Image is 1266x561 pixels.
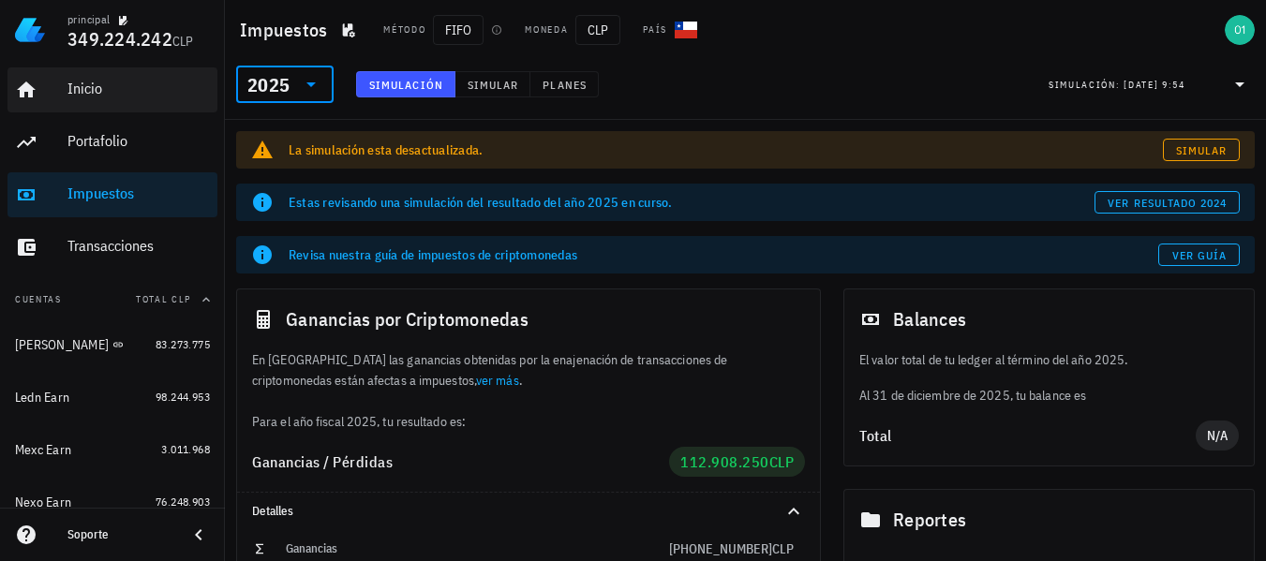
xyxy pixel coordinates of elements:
[289,245,1158,264] div: Revisa nuestra guía de impuestos de criptomonedas
[67,237,210,255] div: Transacciones
[240,15,335,45] h1: Impuestos
[772,540,794,557] span: CLP
[467,78,519,92] span: Simular
[643,22,667,37] div: País
[7,67,217,112] a: Inicio
[7,120,217,165] a: Portafolio
[844,349,1254,406] div: Al 31 de diciembre de 2025, tu balance es
[7,172,217,217] a: Impuestos
[1037,66,1262,102] div: Simulación:[DATE] 9:54
[542,78,587,92] span: Planes
[383,22,425,37] div: Método
[1124,76,1184,95] div: [DATE] 9:54
[1107,196,1227,210] span: ver resultado 2024
[859,428,1196,443] div: Total
[7,322,217,367] a: [PERSON_NAME] 83.273.775
[15,390,69,406] div: Ledn Earn
[1171,248,1228,262] span: Ver guía
[286,541,669,556] div: Ganancias
[433,15,484,45] span: FIFO
[237,493,820,530] div: Detalles
[769,452,795,471] span: CLP
[1175,143,1228,157] span: Simular
[368,78,443,92] span: Simulación
[289,193,1095,212] div: Estas revisando una simulación del resultado del año 2025 en curso.
[15,337,109,353] div: [PERSON_NAME]
[7,480,217,524] a: Nexo Earn 76.248.903
[1049,72,1124,96] div: Simulación:
[669,540,772,557] span: [PHONE_NUMBER]
[252,452,393,471] span: Ganancias / Pérdidas
[237,349,820,432] div: En [GEOGRAPHIC_DATA] las ganancias obtenidas por la enajenación de transacciones de criptomonedas...
[247,76,290,95] div: 2025
[1158,244,1240,266] a: Ver guía
[156,337,210,351] span: 83.273.775
[7,375,217,420] a: Ledn Earn 98.244.953
[236,66,334,103] div: 2025
[15,495,71,510] div: Nexo Earn
[15,15,45,45] img: LedgiFi
[15,442,71,458] div: Mexc Earn
[67,80,210,97] div: Inicio
[136,293,191,305] span: Total CLP
[356,71,455,97] button: Simulación
[530,71,599,97] button: Planes
[525,22,568,37] div: Moneda
[476,372,519,389] a: ver más
[7,277,217,322] button: CuentasTotal CLP
[575,15,620,45] span: CLP
[67,26,172,52] span: 349.224.242
[455,71,531,97] button: Simular
[844,490,1254,550] div: Reportes
[67,527,172,542] div: Soporte
[7,427,217,472] a: Mexc Earn 3.011.968
[675,19,697,41] div: CL-icon
[156,495,210,509] span: 76.248.903
[67,185,210,202] div: Impuestos
[1207,421,1228,450] span: N/A
[156,390,210,404] span: 98.244.953
[289,140,1163,159] div: La simulación esta desactualizada.
[1225,15,1255,45] div: avatar
[67,132,210,150] div: Portafolio
[1163,139,1240,161] a: Simular
[859,349,1239,370] p: El valor total de tu ledger al término del año 2025.
[7,225,217,270] a: Transacciones
[172,33,194,50] span: CLP
[844,289,1254,349] div: Balances
[252,504,760,519] div: Detalles
[1095,191,1240,214] button: ver resultado 2024
[680,452,769,471] span: 112.908.250
[237,289,820,349] div: Ganancias por Criptomonedas
[161,442,210,456] span: 3.011.968
[67,12,111,27] div: principal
